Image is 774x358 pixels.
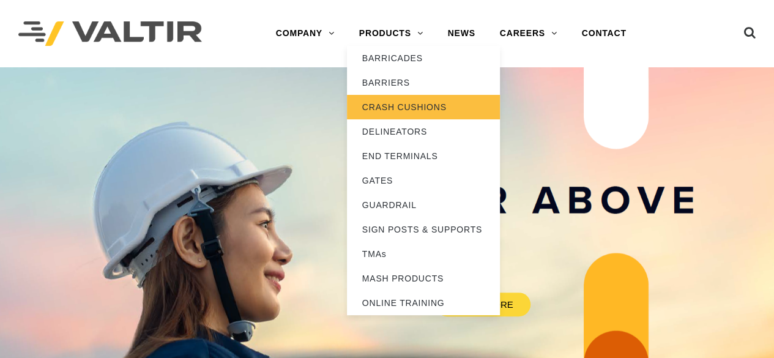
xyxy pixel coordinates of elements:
[488,21,570,46] a: CAREERS
[347,168,500,193] a: GATES
[347,119,500,144] a: DELINEATORS
[347,291,500,315] a: ONLINE TRAINING
[347,46,500,70] a: BARRICADES
[347,193,500,217] a: GUARDRAIL
[347,217,500,242] a: SIGN POSTS & SUPPORTS
[347,95,500,119] a: CRASH CUSHIONS
[570,21,639,46] a: CONTACT
[264,21,347,46] a: COMPANY
[347,144,500,168] a: END TERMINALS
[347,21,436,46] a: PRODUCTS
[435,21,487,46] a: NEWS
[18,21,202,47] img: Valtir
[347,70,500,95] a: BARRIERS
[347,242,500,266] a: TMAs
[347,266,500,291] a: MASH PRODUCTS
